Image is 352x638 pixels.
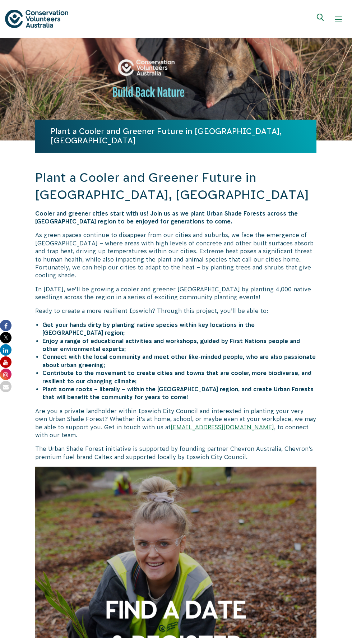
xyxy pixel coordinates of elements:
strong: Plant some roots – literally – within the [GEOGRAPHIC_DATA] region, and create Urban Forests that... [42,386,314,400]
strong: Enjoy a range of educational activities and workshops, guided by First Nations people and other e... [42,338,300,352]
strong: Connect with the local community and meet other like-minded people, who are also passionate about... [42,353,316,368]
span: Expand search box [317,14,326,25]
strong: Cooler and greener cities start with us! Join us as we plant Urban Shade Forests across the [GEOG... [35,210,298,225]
p: As green spaces continue to disappear from our cities and suburbs, we face the emergence of [GEOG... [35,231,316,279]
a: [EMAIL_ADDRESS][DOMAIN_NAME] [171,424,274,430]
button: Show mobile navigation menu [330,11,347,28]
strong: Contribute to the movement to create cities and towns that are cooler, more biodiverse, and resil... [42,370,311,384]
strong: Get your hands dirty by planting native species within key locations in the [GEOGRAPHIC_DATA] reg... [42,322,255,336]
p: Are you a private landholder within Ipswich City Council and interested in planting your very own... [35,407,316,439]
button: Expand search box Close search box [312,11,330,28]
p: In [DATE], we’ll be growing a cooler and greener [GEOGRAPHIC_DATA] by planting 4,000 native seedl... [35,285,316,301]
p: Ready to create a more resilient Ipswich? Through this project, you’ll be able to: [35,307,316,315]
h1: Plant a Cooler and Greener Future in [GEOGRAPHIC_DATA], [GEOGRAPHIC_DATA] [51,127,301,146]
img: logo.svg [5,10,68,28]
p: The Urban Shade Forest initiative is supported by founding partner Chevron Australia, Chevron’s p... [35,445,316,461]
h2: Plant a Cooler and Greener Future in [GEOGRAPHIC_DATA], [GEOGRAPHIC_DATA] [35,169,316,203]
